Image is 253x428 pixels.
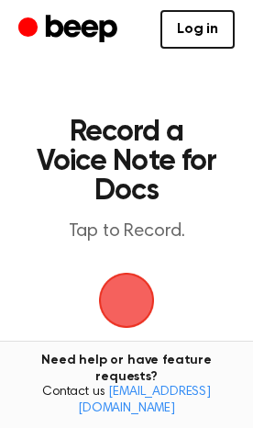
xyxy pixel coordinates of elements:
[11,385,242,417] span: Contact us
[78,386,211,415] a: [EMAIL_ADDRESS][DOMAIN_NAME]
[33,220,220,243] p: Tap to Record.
[160,10,235,49] a: Log in
[33,118,220,206] h1: Record a Voice Note for Docs
[99,273,154,328] img: Beep Logo
[18,12,122,48] a: Beep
